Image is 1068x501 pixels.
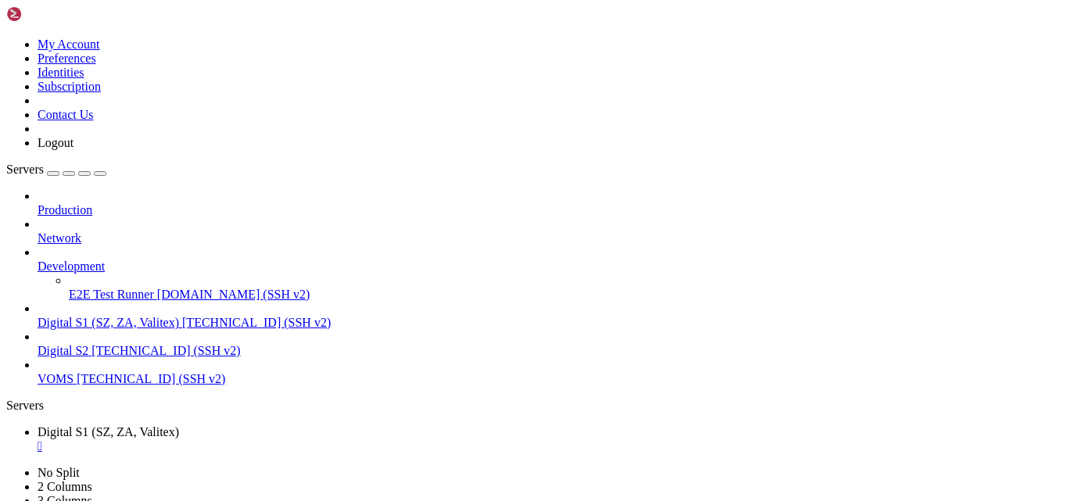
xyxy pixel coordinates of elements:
[6,399,1062,413] div: Servers
[6,312,865,325] x-row: 6 additional security updates can be applied with ESM Apps.
[6,325,865,338] x-row: Learn more about enabling ESM Apps service at [URL][DOMAIN_NAME]
[38,52,96,65] a: Preferences
[6,99,865,113] x-row: Usage of /: 10.2% of 96.73GB IPv4 address for eth0: [TECHNICAL_ID]
[6,163,44,176] span: Servers
[6,163,106,176] a: Servers
[69,288,1062,302] a: E2E Test Runner [DOMAIN_NAME] (SSH v2)
[91,344,240,357] span: [TECHNICAL_ID] (SSH v2)
[38,372,1062,386] a: VOMS [TECHNICAL_ID] (SSH v2)
[6,59,865,73] x-row: System information as of [DATE]
[6,232,865,245] x-row: Expanded Security Maintenance for Applications is not enabled.
[38,344,88,357] span: Digital S2
[38,425,179,438] span: Digital S1 (SZ, ZA, Valitex)
[6,20,865,33] x-row: * Management: [URL][DOMAIN_NAME]
[38,439,1062,453] a: 
[38,108,94,121] a: Contact Us
[6,272,865,285] x-row: 40 of these updates are standard security updates.
[6,6,96,22] img: Shellngn
[6,378,865,392] x-row: root@109:~#
[38,189,1062,217] li: Production
[38,316,1062,330] a: Digital S1 (SZ, ZA, Valitex) [TECHNICAL_ID] (SSH v2)
[38,80,101,93] a: Subscription
[6,33,865,46] x-row: * Support: [URL][DOMAIN_NAME]
[38,466,80,479] a: No Split
[38,66,84,79] a: Identities
[38,480,92,493] a: 2 Columns
[38,344,1062,358] a: Digital S2 [TECHNICAL_ID] (SSH v2)
[38,217,1062,245] li: Network
[182,316,331,329] span: [TECHNICAL_ID] (SSH v2)
[38,259,105,273] span: Development
[6,206,865,219] x-row: [URL][DOMAIN_NAME]
[38,259,1062,274] a: Development
[38,358,1062,386] li: VOMS [TECHNICAL_ID] (SSH v2)
[38,136,73,149] a: Logout
[38,231,1062,245] a: Network
[6,113,865,126] x-row: Memory usage: 34% IPv4 address for eth0: [TECHNICAL_ID]
[6,126,865,139] x-row: Swap usage: 0% IPv4 address for eth0: [TECHNICAL_ID]
[6,139,865,152] x-row: Processes: 142 IPv6 address for eth0: 2407:1c00:6100:bf40::
[6,6,865,20] x-row: * Documentation: [URL][DOMAIN_NAME]
[85,378,91,392] div: (12, 28)
[38,316,179,329] span: Digital S1 (SZ, ZA, Valitex)
[38,38,100,51] a: My Account
[38,302,1062,330] li: Digital S1 (SZ, ZA, Valitex) [TECHNICAL_ID] (SSH v2)
[157,288,310,301] span: [DOMAIN_NAME] (SSH v2)
[6,166,865,179] x-row: * Strictly confined Kubernetes makes edge and IoT secure. Learn how MicroK8s
[69,274,1062,302] li: E2E Test Runner [DOMAIN_NAME] (SSH v2)
[38,245,1062,302] li: Development
[6,86,865,99] x-row: System load: 0.03 Users logged in: 0
[38,372,73,385] span: VOMS
[77,372,225,385] span: [TECHNICAL_ID] (SSH v2)
[38,231,81,245] span: Network
[69,288,154,301] span: E2E Test Runner
[38,203,1062,217] a: Production
[38,425,1062,453] a: Digital S1 (SZ, ZA, Valitex)
[38,203,92,217] span: Production
[6,179,865,192] x-row: just raised the bar for easy, resilient and secure K8s cluster deployment.
[6,285,865,299] x-row: To see these additional updates run: apt list --upgradable
[6,259,865,272] x-row: 47 updates can be applied immediately.
[6,365,865,378] x-row: Last login: [DATE] from [TECHNICAL_ID]
[38,330,1062,358] li: Digital S2 [TECHNICAL_ID] (SSH v2)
